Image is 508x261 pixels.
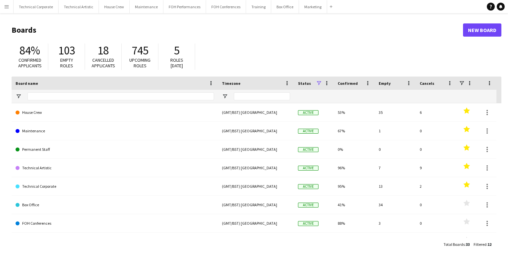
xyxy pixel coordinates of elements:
div: 95% [334,177,375,195]
div: 53% [334,103,375,121]
button: Marketing [299,0,327,13]
span: Active [298,184,318,189]
h1: Boards [12,25,463,35]
a: Technical Artistic [16,159,214,177]
span: 18 [98,43,109,58]
span: Cancels [420,81,434,86]
div: 88% [334,214,375,232]
div: (GMT/BST) [GEOGRAPHIC_DATA] [218,140,294,158]
div: 35 [375,103,416,121]
button: Maintenance [130,0,163,13]
div: 0% [334,140,375,158]
div: 34 [375,196,416,214]
span: Timezone [222,81,240,86]
div: 6 [416,103,457,121]
span: 103 [58,43,75,58]
a: New Board [463,23,501,37]
button: Technical Artistic [59,0,99,13]
div: 0 [416,122,457,140]
span: Active [298,166,318,171]
div: 0 [416,214,457,232]
div: 0 [416,196,457,214]
span: 12 [487,242,491,247]
span: 33 [466,242,470,247]
span: Empty [379,81,391,86]
span: Status [298,81,311,86]
span: Active [298,129,318,134]
a: FOH Conferences [16,214,214,233]
span: Active [298,203,318,208]
div: 13 [375,177,416,195]
button: House Crew [99,0,130,13]
span: Active [298,147,318,152]
div: 1 [416,233,457,251]
div: (GMT/BST) [GEOGRAPHIC_DATA] [218,122,294,140]
button: Technical Corporate [14,0,59,13]
div: 2 [416,177,457,195]
div: 89% [334,233,375,251]
div: (GMT/BST) [GEOGRAPHIC_DATA] [218,103,294,121]
span: Roles [DATE] [170,57,183,69]
button: Box Office [271,0,299,13]
div: (GMT/BST) [GEOGRAPHIC_DATA] [218,177,294,195]
button: FOH Performances [163,0,206,13]
a: FOH Performances [16,233,214,251]
div: (GMT/BST) [GEOGRAPHIC_DATA] [218,196,294,214]
a: Permanent Staff [16,140,214,159]
div: 3 [375,214,416,232]
span: 745 [132,43,148,58]
div: 67% [334,122,375,140]
div: 10 [375,233,416,251]
button: Open Filter Menu [16,93,21,99]
span: Filtered [474,242,487,247]
span: Empty roles [60,57,73,69]
div: (GMT/BST) [GEOGRAPHIC_DATA] [218,233,294,251]
div: 41% [334,196,375,214]
div: (GMT/BST) [GEOGRAPHIC_DATA] [218,159,294,177]
button: FOH Conferences [206,0,246,13]
div: 0 [416,140,457,158]
div: 1 [375,122,416,140]
span: Active [298,221,318,226]
a: House Crew [16,103,214,122]
span: Upcoming roles [129,57,150,69]
span: Confirmed [338,81,358,86]
button: Training [246,0,271,13]
a: Technical Corporate [16,177,214,196]
button: Open Filter Menu [222,93,228,99]
div: 96% [334,159,375,177]
input: Board name Filter Input [27,92,214,100]
div: : [474,238,491,251]
div: : [444,238,470,251]
span: Active [298,110,318,115]
div: 0 [375,140,416,158]
div: (GMT/BST) [GEOGRAPHIC_DATA] [218,214,294,232]
span: Board name [16,81,38,86]
span: Total Boards [444,242,465,247]
span: Cancelled applicants [92,57,115,69]
input: Timezone Filter Input [234,92,290,100]
span: Confirmed applicants [18,57,42,69]
span: 84% [20,43,40,58]
div: 9 [416,159,457,177]
span: 5 [174,43,180,58]
div: 7 [375,159,416,177]
a: Maintenance [16,122,214,140]
a: Box Office [16,196,214,214]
